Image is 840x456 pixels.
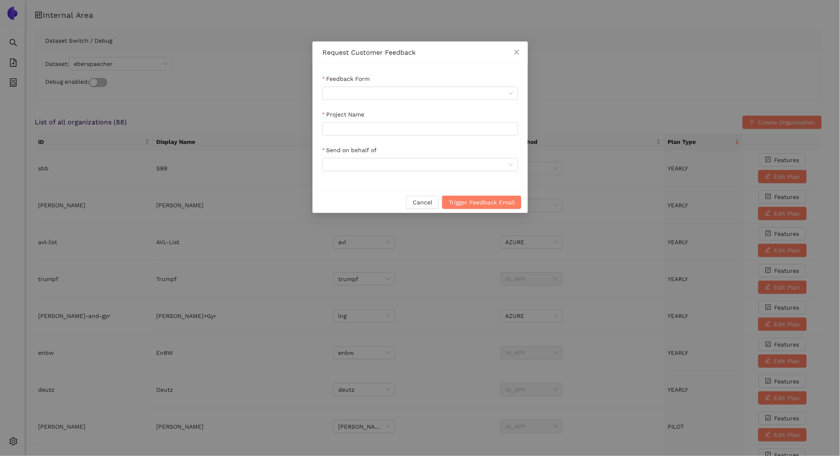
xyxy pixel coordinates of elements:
label: Project Name [322,110,364,119]
label: Feedback Form [322,74,370,83]
label: Send on behalf of [322,146,377,155]
span: Cancel [413,198,432,207]
button: Trigger Feedback Email [442,196,521,209]
div: Request Customer Feedback [322,48,518,57]
span: Trigger Feedback Email [449,198,515,207]
input: Project Name [322,122,518,136]
button: Cancel [406,196,439,209]
span: close [513,49,520,56]
button: Close [506,41,528,64]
